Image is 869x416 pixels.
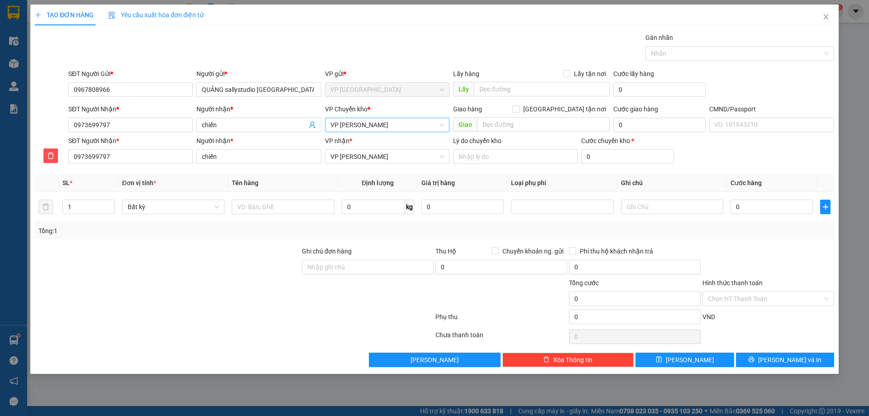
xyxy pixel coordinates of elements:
[635,353,734,367] button: save[PERSON_NAME]
[520,104,610,114] span: [GEOGRAPHIC_DATA] tận nơi
[613,105,658,113] label: Cước giao hàng
[62,179,70,186] span: SL
[507,174,617,192] th: Loại phụ phí
[731,179,762,186] span: Cước hàng
[302,248,352,255] label: Ghi chú đơn hàng
[43,148,58,163] button: delete
[543,356,549,363] span: delete
[232,179,258,186] span: Tên hàng
[613,118,706,132] input: Cước giao hàng
[196,69,321,79] div: Người gửi
[656,356,662,363] span: save
[11,62,122,77] b: GỬI : VP Trung Kính
[122,179,156,186] span: Đơn vị tính
[362,179,394,186] span: Định lượng
[453,105,482,113] span: Giao hàng
[405,200,414,214] span: kg
[108,11,204,19] span: Yêu cầu xuất hóa đơn điện tử
[570,69,610,79] span: Lấy tận nơi
[569,279,599,287] span: Tổng cước
[435,248,456,255] span: Thu Hộ
[108,12,115,19] img: icon
[474,82,610,96] input: Dọc đường
[477,117,610,132] input: Dọc đường
[613,82,706,97] input: Cước lấy hàng
[44,152,57,159] span: delete
[453,82,474,96] span: Lấy
[581,136,673,146] div: Cước chuyển kho
[38,226,335,236] div: Tổng: 1
[709,104,834,114] div: CMND/Passport
[68,69,193,79] div: SĐT Người Gửi
[196,136,321,146] div: Người nhận
[736,353,834,367] button: printer[PERSON_NAME] và In
[758,355,821,365] span: [PERSON_NAME] và In
[434,312,568,328] div: Phụ thu
[645,34,673,41] label: Gán nhãn
[411,355,459,365] span: [PERSON_NAME]
[330,150,444,163] span: VP Nguyễn Trãi
[330,118,444,132] span: VP Nguyễn Trãi
[325,69,449,79] div: VP gửi
[309,121,316,129] span: user-add
[453,137,501,144] label: Lý do chuyển kho
[499,246,567,256] span: Chuyển khoản ng. gửi
[35,11,94,19] span: TẠO ĐƠN HÀNG
[85,22,378,33] li: 271 - [PERSON_NAME] - [GEOGRAPHIC_DATA] - [GEOGRAPHIC_DATA]
[748,356,754,363] span: printer
[553,355,592,365] span: Xóa Thông tin
[38,200,53,214] button: delete
[68,104,193,114] div: SĐT Người Nhận
[822,13,830,20] span: close
[453,117,477,132] span: Giao
[330,83,444,96] span: VP Định Hóa
[196,149,321,164] input: Tên người nhận
[232,200,334,214] input: VD: Bàn, Ghế
[621,200,723,214] input: Ghi Chú
[613,70,654,77] label: Cước lấy hàng
[702,313,715,320] span: VND
[196,104,321,114] div: Người nhận
[453,149,578,164] input: Lý do chuyển kho
[325,137,349,144] span: VP nhận
[128,200,219,214] span: Bất kỳ
[369,353,501,367] button: [PERSON_NAME]
[302,260,434,274] input: Ghi chú đơn hàng
[68,149,193,164] input: SĐT người nhận
[453,70,479,77] span: Lấy hàng
[617,174,727,192] th: Ghi chú
[421,179,455,186] span: Giá trị hàng
[11,11,79,57] img: logo.jpg
[421,200,504,214] input: 0
[821,203,830,210] span: plus
[502,353,634,367] button: deleteXóa Thông tin
[68,136,193,146] div: SĐT Người Nhận
[325,105,368,113] span: VP Chuyển kho
[666,355,714,365] span: [PERSON_NAME]
[813,5,839,30] button: Close
[434,330,568,346] div: Chưa thanh toán
[820,200,830,214] button: plus
[576,246,657,256] span: Phí thu hộ khách nhận trả
[35,12,41,18] span: plus
[702,279,763,287] label: Hình thức thanh toán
